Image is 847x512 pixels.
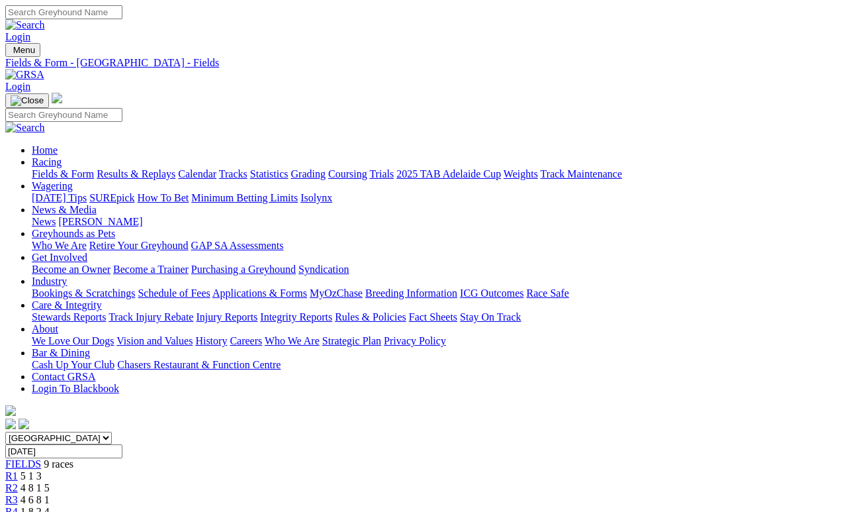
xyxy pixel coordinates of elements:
[5,444,122,458] input: Select date
[291,168,326,179] a: Grading
[5,122,45,134] img: Search
[32,144,58,156] a: Home
[32,264,842,276] div: Get Involved
[32,192,87,203] a: [DATE] Tips
[5,19,45,31] img: Search
[265,335,320,346] a: Who We Are
[191,192,298,203] a: Minimum Betting Limits
[191,240,284,251] a: GAP SA Assessments
[5,93,49,108] button: Toggle navigation
[5,31,30,42] a: Login
[138,192,189,203] a: How To Bet
[322,335,381,346] a: Strategic Plan
[52,93,62,103] img: logo-grsa-white.png
[5,419,16,429] img: facebook.svg
[460,311,521,323] a: Stay On Track
[32,383,119,394] a: Login To Blackbook
[32,240,842,252] div: Greyhounds as Pets
[32,168,842,180] div: Racing
[5,43,40,57] button: Toggle navigation
[138,287,210,299] a: Schedule of Fees
[89,192,134,203] a: SUREpick
[32,323,58,334] a: About
[5,458,41,470] a: FIELDS
[32,335,114,346] a: We Love Our Dogs
[328,168,367,179] a: Coursing
[196,311,257,323] a: Injury Reports
[117,359,281,370] a: Chasers Restaurant & Function Centre
[460,287,523,299] a: ICG Outcomes
[212,287,307,299] a: Applications & Forms
[219,168,247,179] a: Tracks
[526,287,568,299] a: Race Safe
[32,276,67,287] a: Industry
[504,168,538,179] a: Weights
[13,45,35,55] span: Menu
[310,287,363,299] a: MyOzChase
[191,264,296,275] a: Purchasing a Greyhound
[300,192,332,203] a: Isolynx
[32,311,842,323] div: Care & Integrity
[32,192,842,204] div: Wagering
[32,299,102,311] a: Care & Integrity
[298,264,349,275] a: Syndication
[32,287,842,299] div: Industry
[113,264,189,275] a: Become a Trainer
[32,311,106,323] a: Stewards Reports
[230,335,262,346] a: Careers
[32,335,842,347] div: About
[32,287,135,299] a: Bookings & Scratchings
[32,240,87,251] a: Who We Are
[32,216,842,228] div: News & Media
[44,458,73,470] span: 9 races
[32,347,90,358] a: Bar & Dining
[32,371,95,382] a: Contact GRSA
[384,335,446,346] a: Privacy Policy
[5,405,16,416] img: logo-grsa-white.png
[32,180,73,191] a: Wagering
[32,204,97,215] a: News & Media
[21,470,42,482] span: 5 1 3
[32,216,56,227] a: News
[5,470,18,482] a: R1
[32,252,87,263] a: Get Involved
[5,494,18,505] a: R3
[5,482,18,493] a: R2
[335,311,406,323] a: Rules & Policies
[178,168,216,179] a: Calendar
[5,81,30,92] a: Login
[58,216,142,227] a: [PERSON_NAME]
[116,335,193,346] a: Vision and Values
[89,240,189,251] a: Retire Your Greyhound
[32,168,94,179] a: Fields & Form
[541,168,622,179] a: Track Maintenance
[250,168,289,179] a: Statistics
[5,108,122,122] input: Search
[369,168,394,179] a: Trials
[109,311,193,323] a: Track Injury Rebate
[5,57,842,69] a: Fields & Form - [GEOGRAPHIC_DATA] - Fields
[409,311,457,323] a: Fact Sheets
[32,228,115,239] a: Greyhounds as Pets
[11,95,44,106] img: Close
[32,359,114,370] a: Cash Up Your Club
[19,419,29,429] img: twitter.svg
[260,311,332,323] a: Integrity Reports
[97,168,175,179] a: Results & Replays
[21,482,50,493] span: 4 8 1 5
[5,5,122,19] input: Search
[5,69,44,81] img: GRSA
[365,287,457,299] a: Breeding Information
[195,335,227,346] a: History
[32,156,62,168] a: Racing
[21,494,50,505] span: 4 6 8 1
[396,168,501,179] a: 2025 TAB Adelaide Cup
[32,359,842,371] div: Bar & Dining
[32,264,111,275] a: Become an Owner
